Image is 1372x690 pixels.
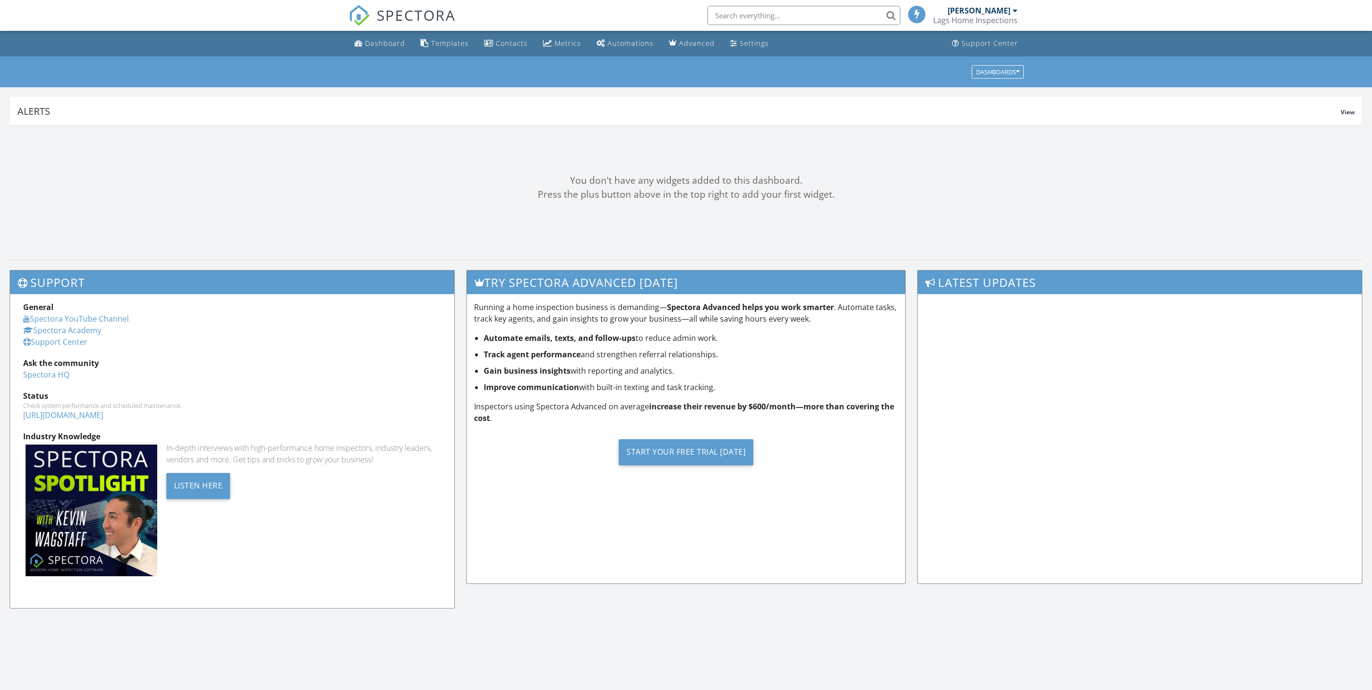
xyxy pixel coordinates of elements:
div: Ask the community [23,357,441,369]
a: [URL][DOMAIN_NAME] [23,410,103,420]
a: Listen Here [166,480,231,490]
h3: Try spectora advanced [DATE] [467,271,905,294]
div: Industry Knowledge [23,431,441,442]
a: Contacts [480,35,531,53]
div: Start Your Free Trial [DATE] [619,439,753,465]
div: Check system performance and scheduled maintenance. [23,402,441,409]
strong: Track agent performance [484,349,581,360]
strong: General [23,302,54,312]
div: Status [23,390,441,402]
a: Support Center [948,35,1022,53]
a: Settings [726,35,773,53]
a: Metrics [539,35,585,53]
li: and strengthen referral relationships. [484,349,898,360]
strong: increase their revenue by $600/month—more than covering the cost [474,401,894,423]
button: Dashboards [972,65,1024,79]
li: with built-in texting and task tracking. [484,381,898,393]
div: Press the plus button above in the top right to add your first widget. [10,188,1362,202]
img: The Best Home Inspection Software - Spectora [349,5,370,26]
strong: Automate emails, texts, and follow-ups [484,333,636,343]
div: You don't have any widgets added to this dashboard. [10,174,1362,188]
a: Spectora Academy [23,325,101,336]
strong: Gain business insights [484,365,571,376]
div: Dashboard [365,39,405,48]
div: Listen Here [166,473,231,499]
input: Search everything... [707,6,900,25]
a: Templates [417,35,473,53]
a: Automations (Basic) [593,35,657,53]
div: Automations [608,39,653,48]
div: Support Center [962,39,1018,48]
div: Contacts [496,39,528,48]
a: Dashboard [351,35,409,53]
div: Lags Home Inspections [933,15,1018,25]
li: with reporting and analytics. [484,365,898,377]
div: Settings [740,39,769,48]
div: Metrics [555,39,581,48]
a: Support Center [23,337,87,347]
div: In-depth interviews with high-performance home inspectors, industry leaders, vendors and more. Ge... [166,442,441,465]
span: SPECTORA [377,5,456,25]
li: to reduce admin work. [484,332,898,344]
p: Running a home inspection business is demanding— . Automate tasks, track key agents, and gain ins... [474,301,898,325]
strong: Spectora Advanced helps you work smarter [667,302,834,312]
div: [PERSON_NAME] [948,6,1010,15]
img: Spectoraspolightmain [26,445,157,576]
h3: Latest Updates [918,271,1362,294]
span: View [1341,108,1355,116]
div: Advanced [679,39,715,48]
div: Dashboards [976,68,1019,75]
div: Templates [431,39,469,48]
a: Spectora HQ [23,369,69,380]
a: Advanced [665,35,719,53]
a: Spectora YouTube Channel [23,313,129,324]
div: Alerts [17,105,1341,118]
a: SPECTORA [349,13,456,33]
h3: Support [10,271,454,294]
strong: Improve communication [484,382,579,392]
a: Start Your Free Trial [DATE] [474,432,898,473]
p: Inspectors using Spectora Advanced on average . [474,401,898,424]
